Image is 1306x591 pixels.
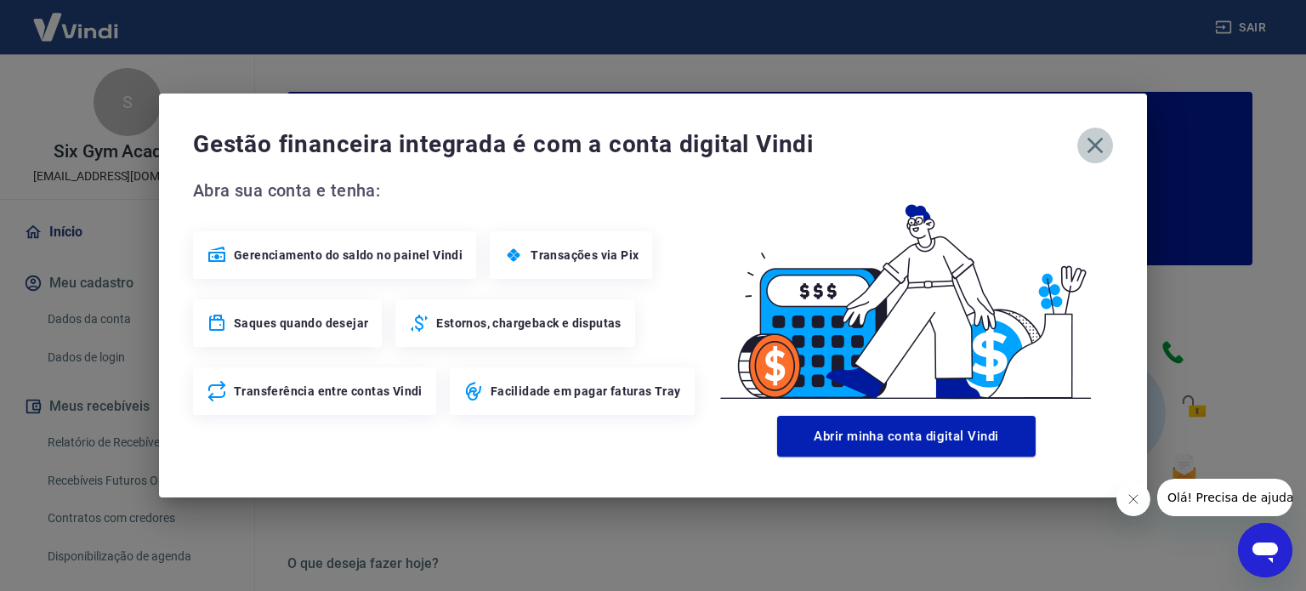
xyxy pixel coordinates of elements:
span: Abra sua conta e tenha: [193,177,700,204]
span: Facilidade em pagar faturas Tray [491,383,681,400]
span: Transações via Pix [531,247,639,264]
span: Gerenciamento do saldo no painel Vindi [234,247,463,264]
span: Gestão financeira integrada é com a conta digital Vindi [193,128,1077,162]
span: Saques quando desejar [234,315,368,332]
button: Abrir minha conta digital Vindi [777,416,1036,457]
span: Olá! Precisa de ajuda? [10,12,143,26]
img: Good Billing [700,177,1113,409]
iframe: Botão para abrir a janela de mensagens [1238,523,1292,577]
span: Estornos, chargeback e disputas [436,315,621,332]
iframe: Fechar mensagem [1116,482,1150,516]
iframe: Mensagem da empresa [1157,479,1292,516]
span: Transferência entre contas Vindi [234,383,423,400]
